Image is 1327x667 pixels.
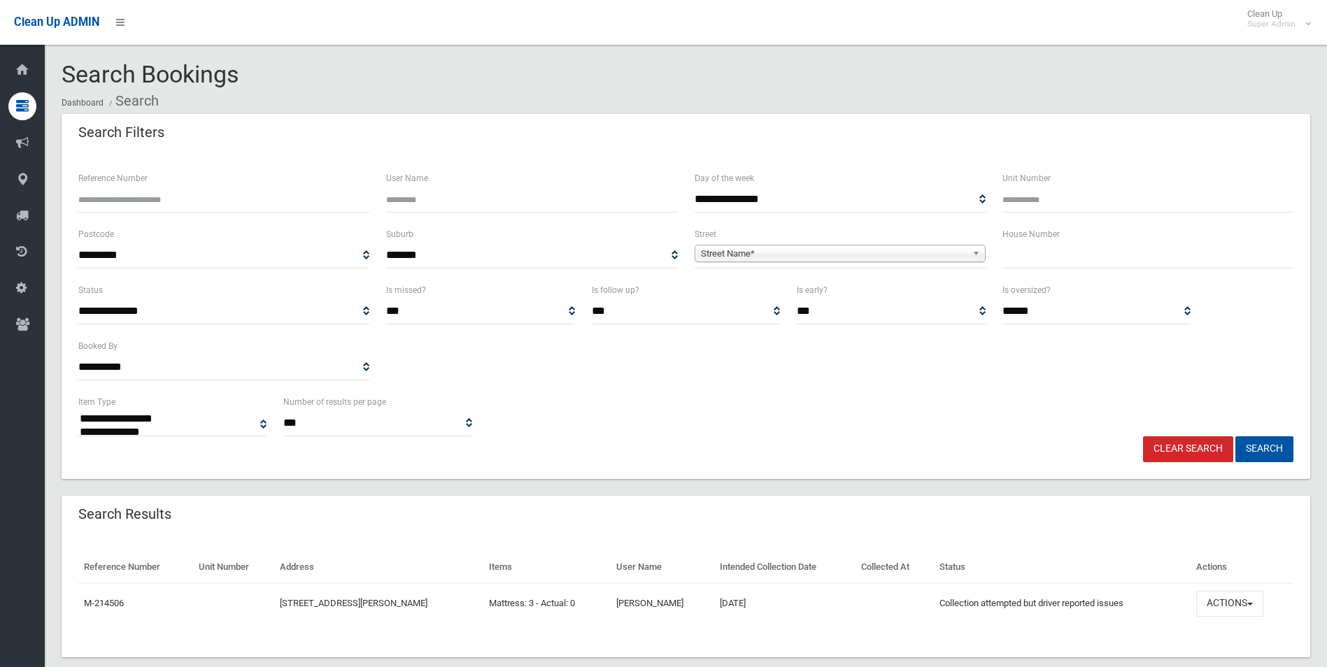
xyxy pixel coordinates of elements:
li: Search [106,88,159,114]
th: User Name [611,552,714,583]
span: Street Name* [701,245,967,262]
td: Collection attempted but driver reported issues [934,583,1191,624]
label: Number of results per page [283,394,386,410]
th: Actions [1191,552,1293,583]
th: Status [934,552,1191,583]
span: Clean Up [1240,8,1310,29]
label: Status [78,282,103,298]
header: Search Filters [62,119,181,146]
label: Is missed? [386,282,426,298]
td: Mattress: 3 - Actual: 0 [483,583,611,624]
label: Unit Number [1002,171,1051,186]
th: Items [483,552,611,583]
th: Address [274,552,483,583]
label: Day of the week [695,171,754,186]
span: Clean Up ADMIN [14,15,99,29]
th: Unit Number [193,552,274,583]
button: Search [1235,436,1293,462]
small: Super Admin [1247,19,1296,29]
label: Is early? [797,282,828,298]
label: Street [695,227,716,242]
td: [PERSON_NAME] [611,583,714,624]
a: Dashboard [62,98,104,108]
a: Clear Search [1143,436,1233,462]
label: Booked By [78,338,118,354]
a: M-214506 [84,598,124,608]
span: Search Bookings [62,60,239,88]
th: Collected At [856,552,934,583]
label: Is follow up? [592,282,639,298]
label: Reference Number [78,171,148,186]
button: Actions [1196,591,1263,617]
th: Intended Collection Date [714,552,856,583]
th: Reference Number [78,552,193,583]
label: User Name [386,171,428,186]
label: Is oversized? [1002,282,1051,298]
td: [DATE] [714,583,856,624]
label: Suburb [386,227,413,242]
label: Postcode [78,227,114,242]
a: [STREET_ADDRESS][PERSON_NAME] [280,598,427,608]
header: Search Results [62,501,188,528]
label: Item Type [78,394,115,410]
label: House Number [1002,227,1060,242]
